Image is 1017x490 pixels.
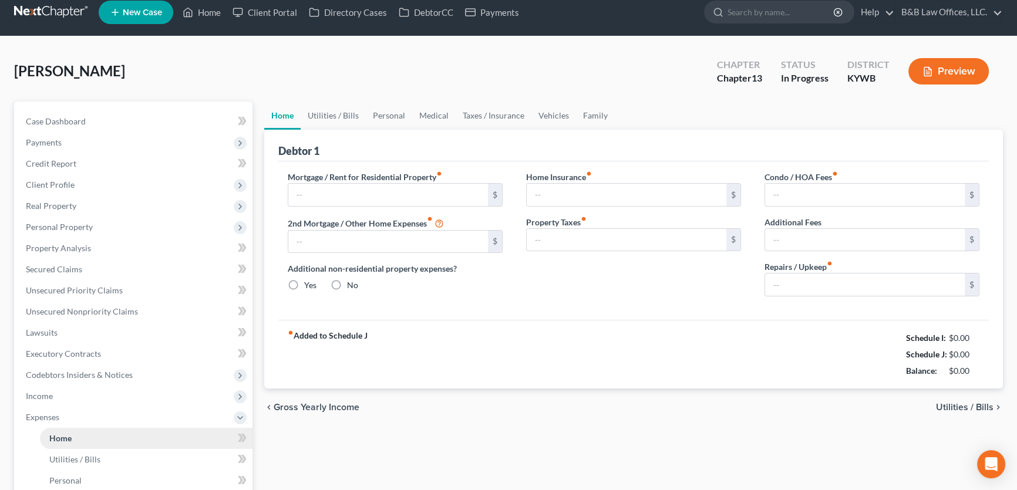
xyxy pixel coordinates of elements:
[847,58,890,72] div: District
[949,365,980,377] div: $0.00
[752,72,762,83] span: 13
[908,58,989,85] button: Preview
[288,231,488,253] input: --
[26,243,91,253] span: Property Analysis
[26,412,59,422] span: Expenses
[765,216,821,228] label: Additional Fees
[427,216,433,222] i: fiber_manual_record
[288,330,294,336] i: fiber_manual_record
[765,273,965,296] input: --
[278,144,319,158] div: Debtor 1
[717,72,762,85] div: Chapter
[906,349,947,359] strong: Schedule J:
[726,229,740,251] div: $
[936,403,994,412] span: Utilities / Bills
[40,428,252,449] a: Home
[855,2,894,23] a: Help
[288,171,442,183] label: Mortgage / Rent for Residential Property
[488,231,502,253] div: $
[288,330,368,379] strong: Added to Schedule J
[765,184,965,206] input: --
[301,102,366,130] a: Utilities / Bills
[26,158,76,168] span: Credit Report
[726,184,740,206] div: $
[26,370,133,380] span: Codebtors Insiders & Notices
[436,171,442,177] i: fiber_manual_record
[40,449,252,470] a: Utilities / Bills
[936,403,1003,412] button: Utilities / Bills chevron_right
[26,306,138,316] span: Unsecured Nonpriority Claims
[728,1,835,23] input: Search by name...
[26,349,101,359] span: Executory Contracts
[16,280,252,301] a: Unsecured Priority Claims
[895,2,1002,23] a: B&B Law Offices, LLC.
[847,72,890,85] div: KYWB
[26,201,76,211] span: Real Property
[827,261,833,266] i: fiber_manual_record
[16,301,252,322] a: Unsecured Nonpriority Claims
[526,216,587,228] label: Property Taxes
[459,2,525,23] a: Payments
[906,366,937,376] strong: Balance:
[965,273,979,296] div: $
[288,184,488,206] input: --
[123,8,162,17] span: New Case
[965,229,979,251] div: $
[303,2,393,23] a: Directory Cases
[26,264,82,274] span: Secured Claims
[274,403,359,412] span: Gross Yearly Income
[49,475,82,485] span: Personal
[16,238,252,259] a: Property Analysis
[527,229,726,251] input: --
[16,153,252,174] a: Credit Report
[366,102,412,130] a: Personal
[26,391,53,401] span: Income
[581,216,587,222] i: fiber_manual_record
[977,450,1005,478] div: Open Intercom Messenger
[49,433,72,443] span: Home
[26,222,93,232] span: Personal Property
[49,454,100,464] span: Utilities / Bills
[26,285,123,295] span: Unsecured Priority Claims
[177,2,227,23] a: Home
[16,259,252,280] a: Secured Claims
[264,102,301,130] a: Home
[393,2,459,23] a: DebtorCC
[26,327,58,337] span: Lawsuits
[14,62,125,79] span: [PERSON_NAME]
[576,102,615,130] a: Family
[26,137,62,147] span: Payments
[488,184,502,206] div: $
[949,332,980,344] div: $0.00
[16,111,252,132] a: Case Dashboard
[965,184,979,206] div: $
[906,333,946,343] strong: Schedule I:
[994,403,1003,412] i: chevron_right
[832,171,838,177] i: fiber_manual_record
[949,349,980,360] div: $0.00
[288,216,444,230] label: 2nd Mortgage / Other Home Expenses
[16,322,252,343] a: Lawsuits
[586,171,592,177] i: fiber_manual_record
[765,171,838,183] label: Condo / HOA Fees
[717,58,762,72] div: Chapter
[456,102,531,130] a: Taxes / Insurance
[527,184,726,206] input: --
[26,116,86,126] span: Case Dashboard
[26,180,75,190] span: Client Profile
[288,262,503,275] label: Additional non-residential property expenses?
[526,171,592,183] label: Home Insurance
[765,229,965,251] input: --
[412,102,456,130] a: Medical
[16,343,252,364] a: Executory Contracts
[264,403,359,412] button: chevron_left Gross Yearly Income
[765,261,833,273] label: Repairs / Upkeep
[781,58,829,72] div: Status
[781,72,829,85] div: In Progress
[531,102,576,130] a: Vehicles
[304,279,316,291] label: Yes
[264,403,274,412] i: chevron_left
[347,279,358,291] label: No
[227,2,303,23] a: Client Portal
